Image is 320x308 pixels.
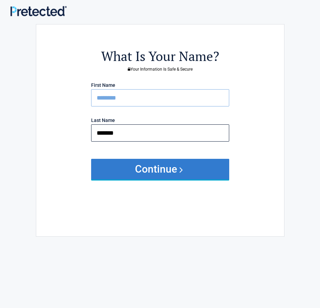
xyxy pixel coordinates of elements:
[40,67,281,71] h3: Your Information Is Safe & Secure
[40,48,281,65] h2: What Is Your Name?
[91,83,115,88] label: First Name
[10,6,67,16] img: Main Logo
[91,118,115,123] label: Last Name
[91,159,229,179] button: Continue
